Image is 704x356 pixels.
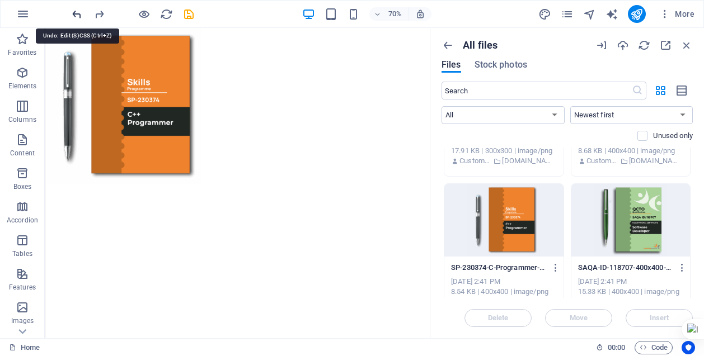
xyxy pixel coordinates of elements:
p: Elements [8,82,37,91]
span: 00 00 [608,341,625,354]
i: Pages (Ctrl+Alt+S) [561,8,574,21]
button: design [538,7,552,21]
button: Click here to leave preview mode and continue editing [137,7,151,21]
p: Columns [8,115,36,124]
div: 15.33 KB | 400x400 | image/png [578,287,684,297]
p: Customer [459,297,490,307]
i: Reload [638,39,650,51]
div: By: Customer | Folder: material.prospen.co.za [451,156,557,166]
span: Files [442,58,461,72]
p: Boxes [13,182,32,191]
button: reload [159,7,173,21]
i: Save (Ctrl+S) [182,8,195,21]
p: Displays only files that are not in use on the website. Files added during this session can still... [653,131,693,141]
p: [DOMAIN_NAME] [629,297,683,307]
button: text_generator [606,7,619,21]
button: Usercentrics [682,341,695,354]
i: AI Writer [606,8,618,21]
a: Click to cancel selection. Double-click to open Pages [9,341,40,354]
button: 70% [369,7,409,21]
button: More [655,5,699,23]
button: save [182,7,195,21]
i: Navigator [583,8,596,21]
div: By: Customer | Folder: material.prospen.co.za [578,156,684,166]
p: Tables [12,249,32,258]
p: Images [11,316,34,325]
div: By: Customer | Folder: material.prospen.co.za [578,297,684,307]
i: Maximize [659,39,672,51]
span: More [659,8,694,20]
p: Features [9,283,36,292]
div: 17.91 KB | 300x300 | image/png [451,146,557,156]
p: Favorites [8,48,36,57]
h6: 70% [386,7,404,21]
input: Search [442,82,632,99]
p: All files [463,39,498,51]
p: [DOMAIN_NAME] [502,156,556,166]
div: 8.54 KB | 400x400 | image/png [451,287,557,297]
p: Content [10,149,35,158]
i: URL import [595,39,608,51]
p: SP-230374-C-Programmer-400x400-jZnyGLZPi-Mro0m2Vdjhxw.png [451,263,546,273]
p: Customer [586,297,617,307]
div: [DATE] 2:41 PM [451,277,557,287]
i: Show all folders [442,39,454,51]
button: undo [70,7,83,21]
i: On resize automatically adjust zoom level to fit chosen device. [415,9,425,19]
span: Stock photos [475,58,527,72]
button: pages [561,7,574,21]
div: [DATE] 2:41 PM [578,277,684,287]
p: Customer [586,156,617,166]
div: By: Customer | Folder: material.prospen.co.za [451,297,557,307]
i: Design (Ctrl+Alt+Y) [538,8,551,21]
p: Accordion [7,216,38,225]
i: Publish [630,8,643,21]
button: Code [635,341,673,354]
i: Upload [617,39,629,51]
p: Customer [459,156,490,166]
i: Close [680,39,693,51]
p: SAQA-ID-118707-400x400-vg-V1mdTW-HtZGIwgAAVIA.png [578,263,673,273]
span: Code [640,341,668,354]
button: navigator [583,7,597,21]
p: [DOMAIN_NAME] [629,156,683,166]
button: publish [628,5,646,23]
div: 8.68 KB | 400x400 | image/png [578,146,684,156]
p: [DOMAIN_NAME] [502,297,556,307]
span: : [616,343,617,352]
h6: Session time [596,341,626,354]
button: redo [92,7,106,21]
i: Redo: Edit JS (Ctrl+Y, ⌘+Y) [93,8,106,21]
